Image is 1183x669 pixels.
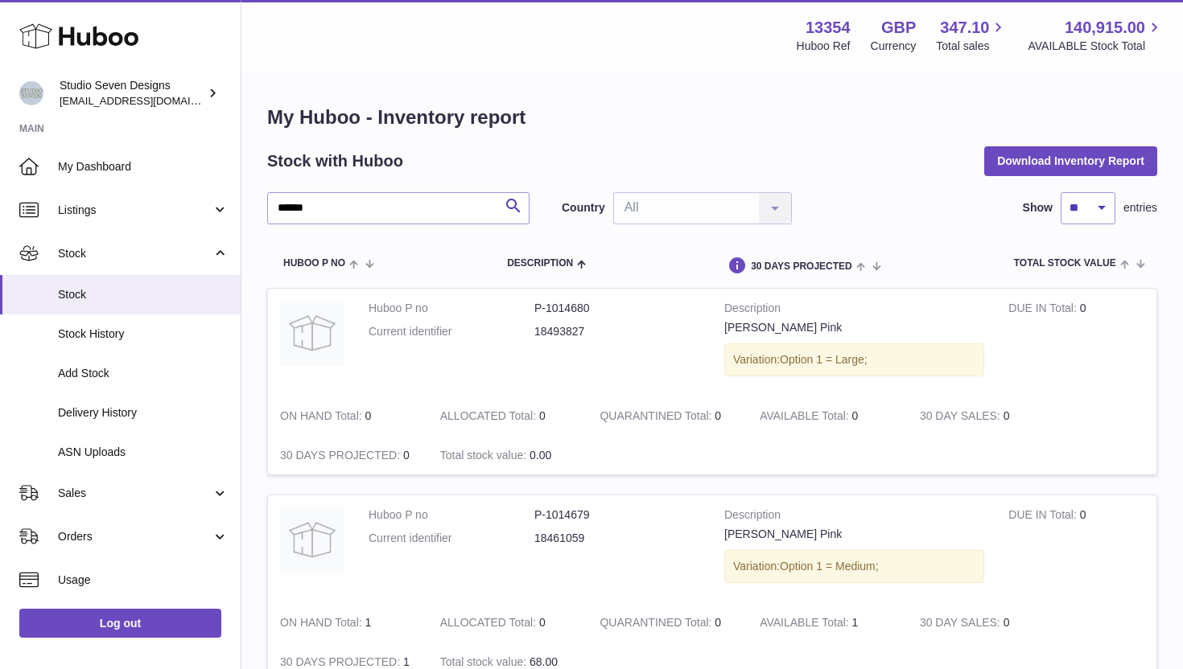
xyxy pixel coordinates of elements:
span: AVAILABLE Stock Total [1028,39,1164,54]
strong: ALLOCATED Total [440,409,539,426]
span: Orders [58,529,212,544]
strong: GBP [881,17,916,39]
label: Country [562,200,605,215]
a: 140,915.00 AVAILABLE Stock Total [1028,17,1164,54]
button: Download Inventory Report [984,146,1157,175]
span: 0 [715,409,721,422]
strong: DUE IN Total [1008,508,1079,525]
dt: Huboo P no [369,301,534,316]
img: product image [280,301,344,365]
dt: Current identifier [369,324,534,339]
strong: 30 DAY SALES [920,616,1004,633]
label: Show [1023,200,1053,215]
span: My Dashboard [58,159,229,174]
h1: My Huboo - Inventory report [267,105,1157,130]
span: 347.10 [940,17,989,39]
strong: DUE IN Total [1008,302,1079,318]
td: 0 [268,396,428,436]
span: Huboo P no [283,258,345,269]
span: Listings [58,203,212,218]
span: Description [507,258,573,269]
span: entries [1123,200,1157,215]
strong: 13354 [806,17,851,39]
span: Option 1 = Medium; [780,560,879,573]
span: Add Stock [58,366,229,381]
strong: 30 DAY SALES [920,409,1004,426]
span: 30 DAYS PROJECTED [751,261,852,272]
span: Total stock value [1014,258,1116,269]
td: 0 [996,495,1156,603]
span: Stock [58,246,212,261]
strong: Total stock value [440,449,530,466]
span: 0 [715,616,721,629]
h2: Stock with Huboo [267,150,403,172]
span: Stock [58,287,229,302]
img: contact.studiosevendesigns@gmail.com [19,81,43,105]
td: 0 [748,396,908,436]
strong: QUARANTINED Total [600,616,715,633]
dd: P-1014679 [534,507,700,523]
span: 0.00 [530,449,551,462]
div: Studio Seven Designs [60,78,204,109]
td: 0 [428,603,588,642]
dd: 18461059 [534,531,700,546]
td: 1 [268,603,428,642]
span: [EMAIL_ADDRESS][DOMAIN_NAME] [60,94,237,107]
img: product image [280,507,344,572]
dt: Current identifier [369,531,534,546]
span: Delivery History [58,405,229,421]
dt: Huboo P no [369,507,534,523]
td: 0 [268,436,428,475]
div: [PERSON_NAME] Pink [724,527,984,542]
div: Huboo Ref [797,39,851,54]
span: 140,915.00 [1065,17,1145,39]
strong: QUARANTINED Total [600,409,715,426]
span: ASN Uploads [58,445,229,460]
span: Usage [58,573,229,588]
a: Log out [19,609,221,638]
span: Sales [58,486,212,501]
span: Total sales [936,39,1008,54]
strong: ON HAND Total [280,616,365,633]
td: 0 [908,396,1068,436]
strong: AVAILABLE Total [760,409,851,426]
span: Stock History [58,326,229,342]
td: 0 [908,603,1068,642]
div: Currency [871,39,917,54]
dd: 18493827 [534,324,700,339]
td: 0 [996,289,1156,396]
div: Variation: [724,343,984,376]
strong: AVAILABLE Total [760,616,851,633]
span: Option 1 = Large; [780,353,868,366]
div: [PERSON_NAME] Pink [724,320,984,335]
strong: 30 DAYS PROJECTED [280,449,403,466]
a: 347.10 Total sales [936,17,1008,54]
span: 68.00 [530,655,558,668]
div: Variation: [724,550,984,583]
strong: ALLOCATED Total [440,616,539,633]
strong: ON HAND Total [280,409,365,426]
dd: P-1014680 [534,301,700,316]
td: 0 [428,396,588,436]
strong: Description [724,507,984,527]
td: 1 [748,603,908,642]
strong: Description [724,301,984,320]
